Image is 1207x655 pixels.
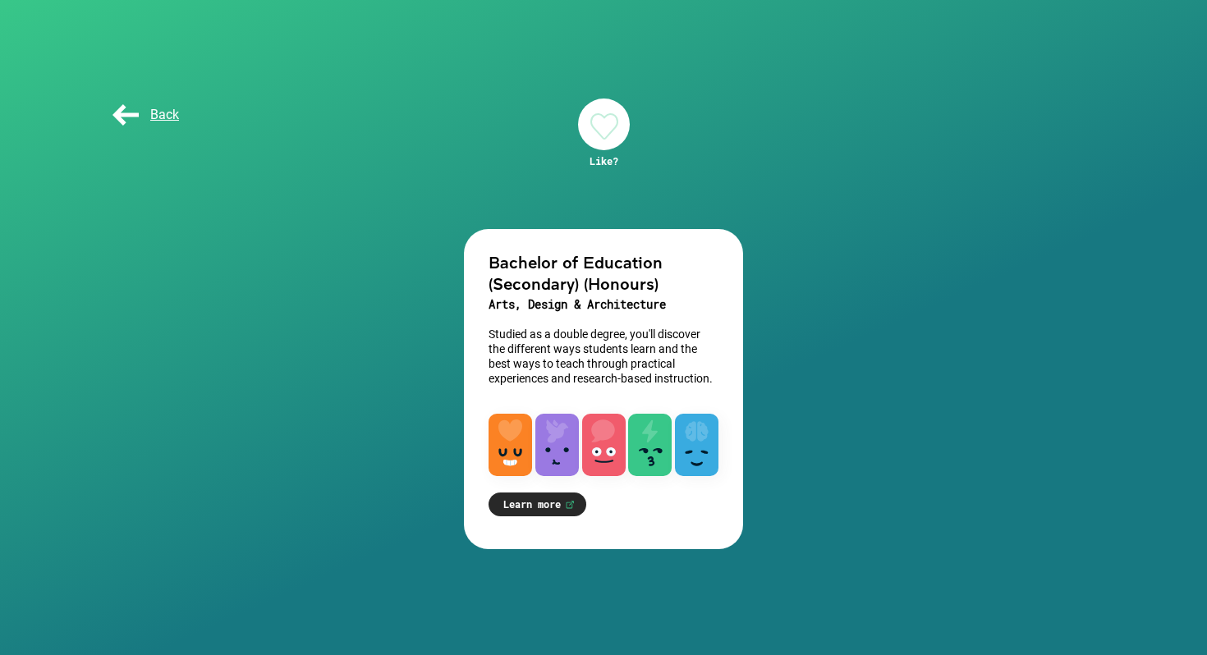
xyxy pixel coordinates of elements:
[489,327,718,386] p: Studied as a double degree, you'll discover the different ways students learn and the best ways t...
[578,154,630,167] div: Like?
[489,294,718,315] h3: Arts, Design & Architecture
[109,107,179,122] span: Back
[489,251,718,294] h2: Bachelor of Education (Secondary) (Honours)
[565,500,575,510] img: Learn more
[489,492,586,516] a: Learn more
